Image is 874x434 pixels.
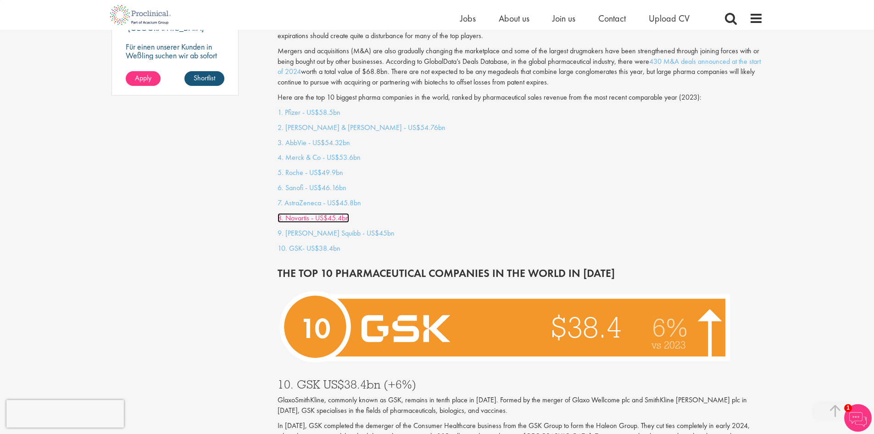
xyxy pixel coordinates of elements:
a: 4. Merck & Co - US$53.6bn [278,152,361,162]
a: 9. [PERSON_NAME] Squibb - US$45bn [278,228,395,238]
a: 5. Roche - US$49.9bn [278,168,343,177]
a: 10. GSK- US$38.4bn [278,243,340,253]
a: About us [499,12,529,24]
a: Jobs [460,12,476,24]
a: 3. AbbVie - US$54.32bn [278,138,350,147]
a: 430 M&A deals announced at the start of 2024 [278,56,761,77]
a: Upload CV [649,12,690,24]
p: GlaxoSmithKline, commonly known as GSK, remains in tenth place in [DATE]. Formed by the merger of... [278,395,763,416]
h3: 10. GSK US$38.4bn (+6%) [278,378,763,390]
p: Here are the top 10 biggest pharma companies in the world, ranked by pharmaceutical sales revenue... [278,92,763,103]
span: 1 [844,404,852,412]
a: Join us [552,12,575,24]
a: 7. AstraZeneca - US$45.8bn [278,198,361,208]
p: Mergers and acquisitions (M&A) are also gradually changing the marketplace and some of the larges... [278,46,763,88]
span: Apply [135,73,151,83]
a: 6. Sanofi - US$46.16bn [278,183,346,192]
img: Chatbot [844,404,872,432]
p: Für einen unserer Kunden in Weßling suchen wir ab sofort einen Senior Electronics Engineer Avioni... [126,42,225,86]
iframe: reCAPTCHA [6,400,124,428]
a: 1. Pfizer - US$58.5bn [278,107,340,117]
h2: THE TOP 10 PHARMACEUTICAL COMPANIES IN THE WORLD IN [DATE] [278,267,763,279]
a: 8. Novartis - US$45.4bn [278,213,349,223]
a: Shortlist [184,71,224,86]
a: Apply [126,71,161,86]
a: 2. [PERSON_NAME] & [PERSON_NAME] - US$54.76bn [278,123,445,132]
a: Contact [598,12,626,24]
